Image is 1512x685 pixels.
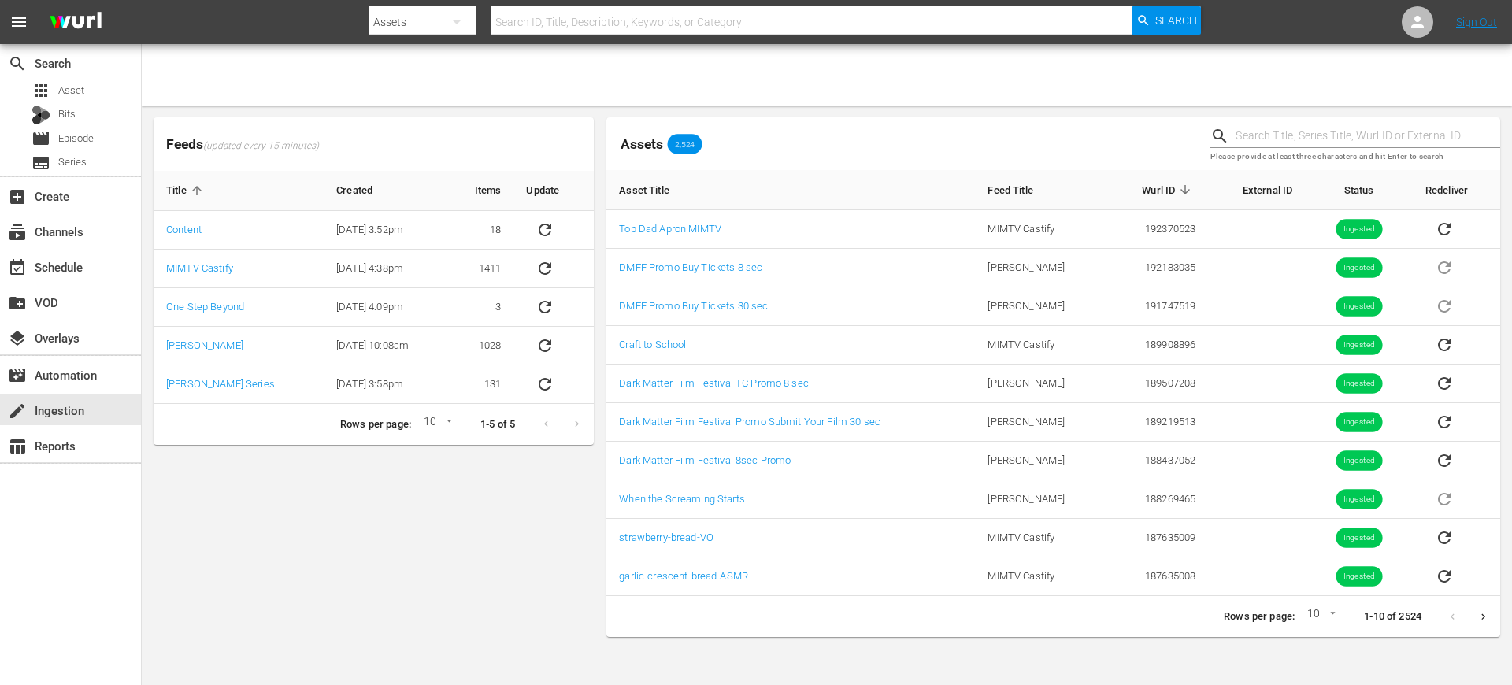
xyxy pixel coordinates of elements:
[166,224,202,235] a: Content
[448,171,514,211] th: Items
[1336,532,1382,544] span: Ingested
[1107,365,1209,403] td: 189507208
[1456,16,1497,28] a: Sign Out
[606,170,1500,596] table: sticky table
[31,154,50,172] span: Series
[8,258,27,277] span: Schedule
[154,131,594,157] span: Feeds
[324,288,448,327] td: [DATE] 4:09pm
[1336,301,1382,313] span: Ingested
[154,171,594,404] table: sticky table
[975,557,1106,596] td: MIMTV Castify
[324,327,448,365] td: [DATE] 10:08am
[619,183,690,197] span: Asset Title
[38,4,113,41] img: ans4CAIJ8jUAAAAAAAAAAAAAAAAAAAAAAAAgQb4GAAAAAAAAAAAAAAAAAAAAAAAAJMjXAAAAAAAAAAAAAAAAAAAAAAAAgAT5G...
[975,403,1106,442] td: [PERSON_NAME]
[9,13,28,31] span: menu
[58,131,94,146] span: Episode
[975,442,1106,480] td: [PERSON_NAME]
[619,570,748,582] a: garlic-crescent-bread-ASMR
[1425,299,1463,311] span: Asset is in future lineups. Remove all episodes that contain this asset before redelivering
[1425,492,1463,504] span: Asset is in future lineups. Remove all episodes that contain this asset before redelivering
[8,366,27,385] span: Automation
[619,261,762,273] a: DMFF Promo Buy Tickets 8 sec
[58,106,76,122] span: Bits
[619,493,744,505] a: When the Screaming Starts
[1336,494,1382,505] span: Ingested
[1107,557,1209,596] td: 187635008
[619,416,880,428] a: Dark Matter Film Festival Promo Submit Your Film 30 sec
[448,288,514,327] td: 3
[203,140,319,153] span: (updated every 15 minutes)
[1305,170,1413,210] th: Status
[1336,224,1382,235] span: Ingested
[975,365,1106,403] td: [PERSON_NAME]
[340,417,411,432] p: Rows per page:
[621,136,663,152] span: Assets
[1336,417,1382,428] span: Ingested
[8,402,27,420] span: Ingestion
[448,250,514,288] td: 1411
[324,365,448,404] td: [DATE] 3:58pm
[619,223,721,235] a: Top Dad Apron MIMTV
[8,54,27,73] span: Search
[448,327,514,365] td: 1028
[448,211,514,250] td: 18
[166,378,275,390] a: [PERSON_NAME] Series
[58,83,84,98] span: Asset
[619,377,809,389] a: Dark Matter Film Festival TC Promo 8 sec
[1107,210,1209,249] td: 192370523
[619,300,768,312] a: DMFF Promo Buy Tickets 30 sec
[336,183,393,198] span: Created
[1142,183,1195,197] span: Wurl ID
[1107,480,1209,519] td: 188269465
[324,211,448,250] td: [DATE] 3:52pm
[513,171,594,211] th: Update
[8,294,27,313] span: VOD
[58,154,87,170] span: Series
[1107,249,1209,287] td: 192183035
[619,339,686,350] a: Craft to School
[1425,261,1463,272] span: Asset is in future lineups. Remove all episodes that contain this asset before redelivering
[166,183,207,198] span: Title
[975,170,1106,210] th: Feed Title
[8,437,27,456] span: Reports
[1336,571,1382,583] span: Ingested
[667,139,702,149] span: 2,524
[975,326,1106,365] td: MIMTV Castify
[1208,170,1305,210] th: External ID
[166,339,243,351] a: [PERSON_NAME]
[31,129,50,148] span: Episode
[619,454,791,466] a: Dark Matter Film Festival 8sec Promo
[1210,150,1500,164] p: Please provide at least three characters and hit Enter to search
[1413,170,1500,210] th: Redeliver
[31,106,50,124] div: Bits
[1224,609,1295,624] p: Rows per page:
[166,262,233,274] a: MIMTV Castify
[324,250,448,288] td: [DATE] 4:38pm
[1236,124,1500,148] input: Search Title, Series Title, Wurl ID or External ID
[975,480,1106,519] td: [PERSON_NAME]
[448,365,514,404] td: 131
[1336,455,1382,467] span: Ingested
[1132,6,1201,35] button: Search
[1336,262,1382,274] span: Ingested
[975,519,1106,557] td: MIMTV Castify
[1364,609,1421,624] p: 1-10 of 2524
[480,417,515,432] p: 1-5 of 5
[619,531,713,543] a: strawberry-bread-VO
[1107,519,1209,557] td: 187635009
[417,413,455,436] div: 10
[1468,602,1499,632] button: Next page
[8,187,27,206] span: Create
[1301,605,1339,628] div: 10
[1107,287,1209,326] td: 191747519
[1155,6,1197,35] span: Search
[1336,378,1382,390] span: Ingested
[1107,442,1209,480] td: 188437052
[8,223,27,242] span: Channels
[975,249,1106,287] td: [PERSON_NAME]
[975,287,1106,326] td: [PERSON_NAME]
[8,329,27,348] span: Overlays
[31,81,50,100] span: Asset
